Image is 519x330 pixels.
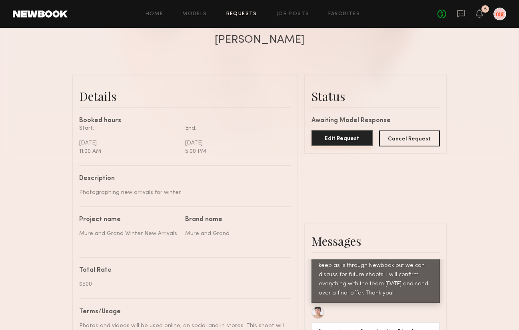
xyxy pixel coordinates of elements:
div: [DATE] [185,139,285,147]
div: Terms/Usage [79,309,285,315]
div: Photographing new arrivals for winter. [79,188,285,197]
a: Requests [226,12,257,17]
div: Details [79,88,291,104]
div: 11:00 AM [79,147,179,156]
div: Project name [79,217,179,223]
div: Booked hours [79,118,291,124]
div: Messages [311,233,440,249]
button: Cancel Request [379,130,440,146]
div: [PERSON_NAME] [215,34,305,45]
a: Favorites [328,12,360,17]
div: Brand name [185,217,285,223]
div: Description [79,176,285,182]
div: End: [185,124,285,132]
div: Mure and Grand Winter New Arrivals [79,229,179,238]
div: [DATE] [79,139,179,147]
div: Status [311,88,440,104]
div: 5:00 PM [185,147,285,156]
div: Unfortunately for this shoot we will have to keep as is through Newbook but we can discuss for fu... [319,252,433,298]
a: Home [146,12,164,17]
div: Mure and Grand [185,229,285,238]
div: 5 [484,7,487,12]
a: Job Posts [276,12,309,17]
div: $500 [79,280,285,289]
button: Edit Request [311,130,373,146]
div: Total Rate [79,267,285,274]
div: Start: [79,124,179,132]
div: Awaiting Model Response [311,118,440,124]
a: Models [182,12,207,17]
